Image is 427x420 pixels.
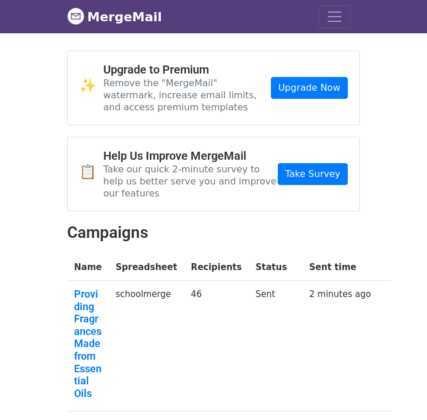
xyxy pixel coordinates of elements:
td: 46 [184,281,249,411]
a: Take Survey [278,163,348,185]
p: Take our quick 2-minute survey to help us better serve you and improve our features [103,163,278,199]
h2: Campaigns [67,223,360,242]
p: Remove the "MergeMail" watermark, increase email limits, and access premium templates [103,77,271,113]
th: Name [67,254,108,281]
h4: Upgrade to Premium [103,63,271,76]
th: Status [249,254,302,281]
a: MergeMail [67,5,162,29]
a: 2 minutes ago [309,289,371,299]
a: Providing Fragrances Made from Essential Oils [74,288,102,399]
img: MergeMail logo [67,7,84,25]
td: Sent [249,281,302,411]
th: Recipients [184,254,249,281]
button: Toggle navigation [319,5,351,28]
td: schoolmerge [108,281,184,411]
span: 📋 [79,164,103,180]
span: ✨ [79,78,103,94]
th: Spreadsheet [108,254,184,281]
h4: Help Us Improve MergeMail [103,149,278,163]
th: Sent time [302,254,378,281]
a: Upgrade Now [271,77,348,99]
